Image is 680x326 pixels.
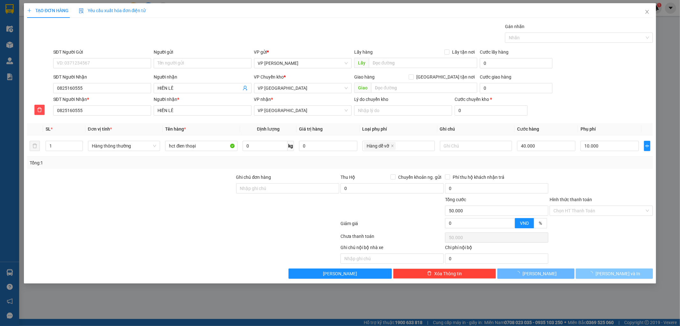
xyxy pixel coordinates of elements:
[505,24,524,29] label: Gán nhãn
[27,8,69,13] span: TẠO ĐƠN HÀNG
[254,97,271,102] span: VP nhận
[515,271,523,276] span: loading
[644,141,651,151] button: plus
[79,8,84,13] img: icon
[480,74,511,80] label: Cước giao hàng
[154,105,252,116] input: Tên người nhận
[27,8,32,13] span: plus
[354,49,373,55] span: Lấy hàng
[53,49,151,56] div: SĐT Người Gửi
[440,141,512,151] input: Ghi Chú
[644,143,650,148] span: plus
[354,83,371,93] span: Giao
[289,269,392,279] button: [PERSON_NAME]
[154,96,252,103] div: Người nhận
[396,174,444,181] span: Chuyển khoản ng. gửi
[354,74,375,80] span: Giao hàng
[520,221,529,226] span: VND
[364,142,396,150] span: Hàng dễ vỡ
[354,105,452,116] input: Lý do chuyển kho
[480,58,552,68] input: Cước lấy hàng
[154,49,252,56] div: Người gửi
[257,126,280,132] span: Định lượng
[497,269,574,279] button: [PERSON_NAME]
[340,233,445,244] div: Chưa thanh toán
[236,175,271,180] label: Ghi chú đơn hàng
[53,73,151,80] div: SĐT Người Nhận
[517,126,539,132] span: Cước hàng
[354,58,369,68] span: Lấy
[258,83,348,93] span: VP Thái Bình
[35,107,44,112] span: delete
[450,49,477,56] span: Lấy tận nơi
[258,106,348,115] span: VP Tiền Hải
[79,8,146,13] span: Yêu cầu xuất hóa đơn điện tử
[154,73,252,80] div: Người nhận
[437,123,515,135] th: Ghi chú
[92,141,157,151] span: Hàng thông thường
[340,244,444,254] div: Ghi chú nội bộ nhà xe
[30,141,40,151] button: delete
[480,83,552,93] input: Cước giao hàng
[165,141,238,151] input: VD: Bàn, Ghế
[354,97,388,102] label: Lý do chuyển kho
[254,74,284,80] span: VP Chuyển kho
[88,126,112,132] span: Đơn vị tính
[8,8,40,40] img: logo.jpg
[340,175,355,180] span: Thu Hộ
[645,9,650,14] span: close
[414,73,477,80] span: [GEOGRAPHIC_DATA] tận nơi
[450,174,507,181] span: Phí thu hộ khách nhận trả
[299,126,323,132] span: Giá trị hàng
[427,271,432,276] span: delete
[254,49,352,56] div: VP gửi
[539,221,542,226] span: %
[576,269,653,279] button: [PERSON_NAME] và In
[445,197,466,202] span: Tổng cước
[434,270,462,277] span: Xóa Thông tin
[340,254,444,264] input: Nhập ghi chú
[369,58,477,68] input: Dọc đường
[581,126,596,132] span: Phụ phí
[455,96,527,103] div: Cước chuyển kho
[288,141,294,151] span: kg
[340,220,445,231] div: Giảm giá
[46,126,51,132] span: SL
[60,16,267,24] li: 237 [PERSON_NAME] , [GEOGRAPHIC_DATA]
[371,83,477,93] input: Dọc đường
[236,183,340,193] input: Ghi chú đơn hàng
[243,86,248,91] span: user-add
[60,24,267,32] li: Hotline: 1900 3383, ĐT/Zalo : 0862837383
[8,46,111,57] b: GỬI : VP [PERSON_NAME]
[165,126,186,132] span: Tên hàng
[445,244,548,254] div: Chi phí nội bộ
[299,141,357,151] input: 0
[323,270,357,277] span: [PERSON_NAME]
[391,144,394,148] span: close
[393,269,496,279] button: deleteXóa Thông tin
[53,96,151,103] div: SĐT Người Nhận
[34,105,45,115] button: delete
[596,270,640,277] span: [PERSON_NAME] và In
[638,3,656,21] button: Close
[367,142,390,149] span: Hàng dễ vỡ
[589,271,596,276] span: loading
[258,58,348,68] span: VP Nguyễn Xiển
[523,270,557,277] span: [PERSON_NAME]
[480,49,508,55] label: Cước lấy hàng
[360,123,437,135] th: Loại phụ phí
[53,105,151,116] input: SĐT người nhận
[30,159,262,166] div: Tổng: 1
[550,197,592,202] label: Hình thức thanh toán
